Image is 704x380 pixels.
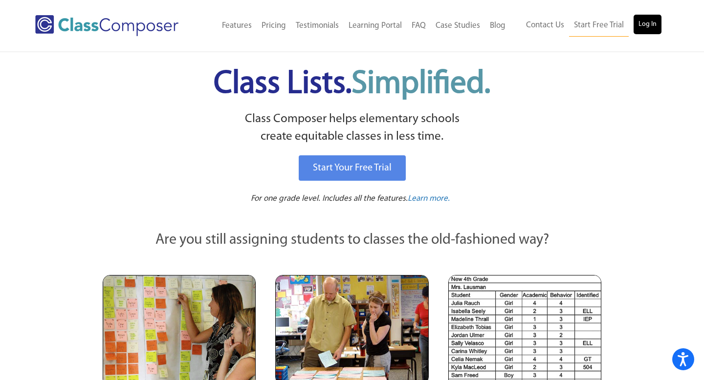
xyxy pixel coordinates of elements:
a: Learn more. [408,193,450,205]
a: Features [217,15,257,37]
nav: Header Menu [510,15,661,37]
a: Testimonials [291,15,344,37]
span: Simplified. [352,68,490,100]
a: FAQ [407,15,431,37]
nav: Header Menu [201,15,510,37]
a: Start Your Free Trial [299,155,406,181]
span: Learn more. [408,194,450,203]
img: Class Composer [35,15,178,36]
a: Blog [485,15,510,37]
a: Pricing [257,15,291,37]
span: Start Your Free Trial [313,163,392,173]
a: Contact Us [521,15,569,36]
span: Class Lists. [214,68,490,100]
a: Log In [634,15,661,34]
p: Are you still assigning students to classes the old-fashioned way? [103,230,601,251]
a: Case Studies [431,15,485,37]
a: Start Free Trial [569,15,629,37]
span: For one grade level. Includes all the features. [251,194,408,203]
p: Class Composer helps elementary schools create equitable classes in less time. [101,110,603,146]
a: Learning Portal [344,15,407,37]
